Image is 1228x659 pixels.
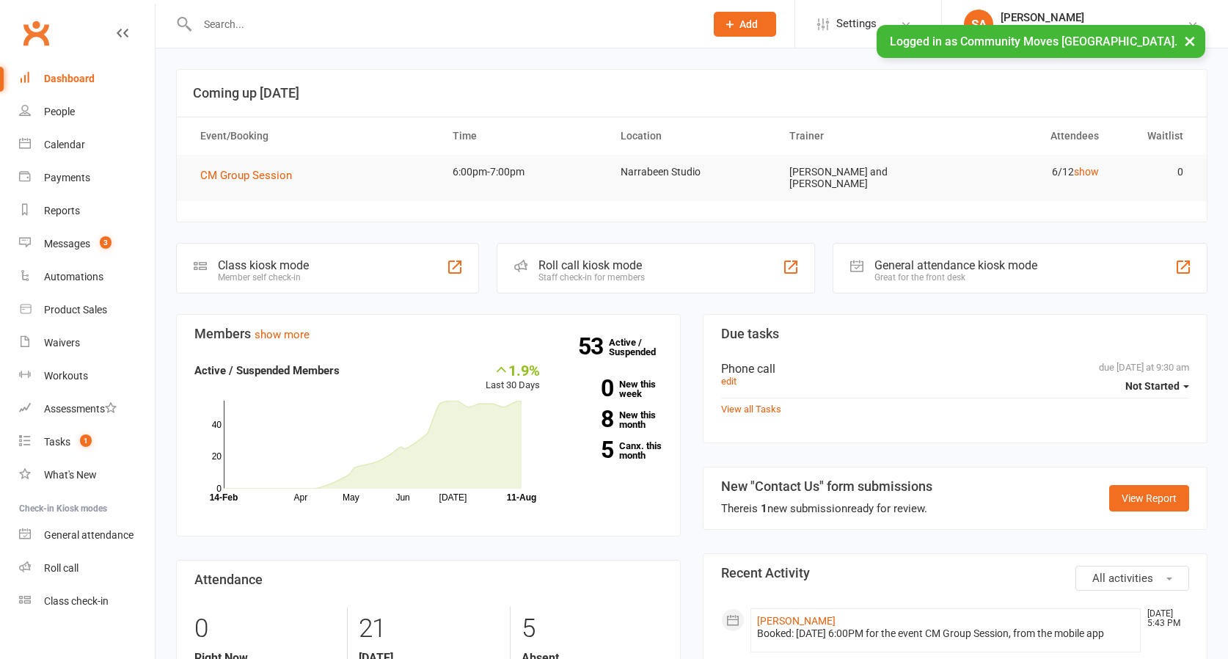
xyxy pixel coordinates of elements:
div: Last 30 Days [486,362,540,393]
a: View Report [1109,485,1189,511]
h3: Members [194,327,662,341]
button: Not Started [1125,373,1189,399]
strong: 8 [562,408,613,430]
strong: 1 [761,502,767,515]
div: General attendance [44,529,134,541]
div: Roll call [44,562,78,574]
button: × [1177,25,1203,57]
div: 0 [194,607,336,651]
div: Great for the front desk [874,272,1037,283]
div: Assessments [44,403,117,415]
span: 3 [100,236,112,249]
th: Event/Booking [187,117,439,155]
span: Add [739,18,758,30]
strong: Active / Suspended Members [194,364,340,377]
div: Calendar [44,139,85,150]
div: Staff check-in for members [538,272,645,283]
a: 0New this week [562,379,662,398]
a: Automations [19,261,155,294]
span: All activities [1092,572,1153,585]
a: Reports [19,194,155,227]
a: Assessments [19,393,155,426]
a: 5Canx. this month [562,441,662,460]
div: Workouts [44,370,88,382]
div: Phone call [721,362,1189,376]
strong: 0 [562,377,613,399]
th: Trainer [776,117,944,155]
button: CM Group Session [200,167,302,184]
a: General attendance kiosk mode [19,519,155,552]
div: Class kiosk mode [218,258,309,272]
th: Time [439,117,607,155]
div: Tasks [44,436,70,448]
div: Product Sales [44,304,107,316]
th: Waitlist [1112,117,1196,155]
span: Logged in as Community Moves [GEOGRAPHIC_DATA]. [890,34,1177,48]
a: Messages 3 [19,227,155,261]
h3: Coming up [DATE] [193,86,1191,101]
a: Payments [19,161,155,194]
div: [PERSON_NAME] [1001,11,1187,24]
input: Search... [193,14,695,34]
div: Community Moves [GEOGRAPHIC_DATA] [1001,24,1187,37]
div: Class check-in [44,595,109,607]
div: Member self check-in [218,272,309,283]
div: 5 [522,607,662,651]
div: Roll call kiosk mode [538,258,645,272]
td: 6:00pm-7:00pm [439,155,607,189]
button: All activities [1075,566,1189,591]
strong: 53 [578,335,609,357]
a: Class kiosk mode [19,585,155,618]
div: Booked: [DATE] 6:00PM for the event CM Group Session, from the mobile app [757,627,1134,640]
td: 0 [1112,155,1196,189]
a: People [19,95,155,128]
a: View all Tasks [721,404,781,415]
td: Narrabeen Studio [607,155,775,189]
span: Not Started [1125,380,1180,392]
div: Automations [44,271,103,283]
a: Product Sales [19,294,155,327]
div: People [44,106,75,117]
h3: Attendance [194,572,662,587]
span: 1 [80,434,92,447]
a: 53Active / Suspended [609,327,673,368]
th: Location [607,117,775,155]
div: General attendance kiosk mode [874,258,1037,272]
a: 8New this month [562,410,662,429]
h3: Due tasks [721,327,1189,341]
a: Dashboard [19,62,155,95]
h3: Recent Activity [721,566,1189,580]
time: [DATE] 5:43 PM [1140,609,1188,628]
span: CM Group Session [200,169,292,182]
div: What's New [44,469,97,481]
a: Roll call [19,552,155,585]
div: There is new submission ready for review. [721,500,932,517]
a: Clubworx [18,15,54,51]
a: What's New [19,459,155,492]
a: show more [255,328,310,341]
div: Dashboard [44,73,95,84]
span: Settings [836,7,877,40]
div: Messages [44,238,90,250]
div: Waivers [44,337,80,349]
a: Tasks 1 [19,426,155,459]
a: [PERSON_NAME] [757,615,836,627]
div: Payments [44,172,90,183]
td: 6/12 [944,155,1112,189]
td: [PERSON_NAME] and [PERSON_NAME] [776,155,944,201]
button: Add [714,12,776,37]
strong: 5 [562,439,613,461]
h3: New "Contact Us" form submissions [721,479,932,494]
a: Workouts [19,360,155,393]
a: Calendar [19,128,155,161]
a: edit [721,376,737,387]
th: Attendees [944,117,1112,155]
div: Reports [44,205,80,216]
div: 21 [359,607,500,651]
div: 1.9% [486,362,540,378]
div: SA [964,10,993,39]
a: Waivers [19,327,155,360]
a: show [1074,166,1099,178]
